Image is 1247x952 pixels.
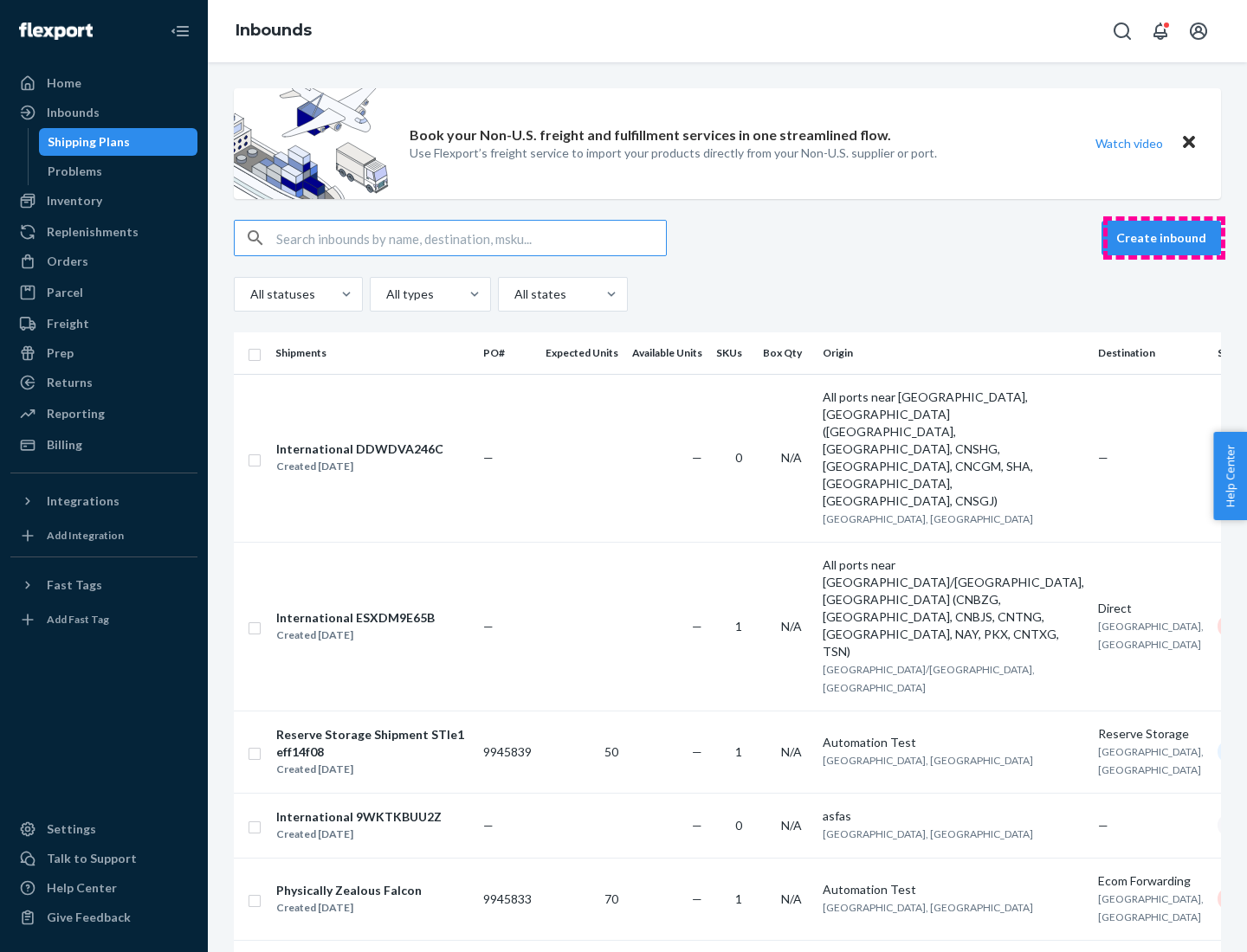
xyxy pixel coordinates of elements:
input: Search inbounds by name, destination, msku... [276,221,666,255]
button: Open Search Box [1105,14,1140,48]
div: Created [DATE] [276,826,442,843]
a: Inbounds [10,99,197,126]
button: Create inbound [1102,221,1221,255]
th: Available Units [625,332,709,374]
a: Returns [10,369,197,396]
span: 1 [735,891,742,906]
a: Add Integration [10,522,197,550]
button: Watch video [1084,131,1174,156]
a: Shipping Plans [39,128,198,156]
div: Help Center [47,879,117,897]
div: Home [47,74,81,92]
a: Inventory [10,187,197,215]
div: Add Fast Tag [47,612,109,627]
span: 1 [735,744,742,759]
div: Created [DATE] [276,458,443,475]
span: — [1098,450,1108,465]
span: [GEOGRAPHIC_DATA], [GEOGRAPHIC_DATA] [823,512,1033,525]
button: Fast Tags [10,571,197,599]
a: Replenishments [10,218,197,246]
th: Shipments [268,332,476,374]
span: — [692,891,702,906]
span: N/A [781,818,802,833]
div: Automation Test [823,734,1084,751]
a: Billing [10,431,197,459]
div: Physically Zealous Falcon [276,882,422,899]
div: Billing [47,436,82,453]
span: — [483,450,494,465]
span: [GEOGRAPHIC_DATA], [GEOGRAPHIC_DATA] [823,754,1033,767]
div: Reserve Storage [1098,725,1204,743]
div: Shipping Plans [48,133,130,151]
span: [GEOGRAPHIC_DATA], [GEOGRAPHIC_DATA] [823,827,1033,840]
a: Settings [10,815,197,843]
th: Origin [816,332,1091,374]
div: Created [DATE] [276,761,468,778]
span: — [692,744,702,759]
button: Open notifications [1143,14,1178,48]
div: Integrations [47,492,120,510]
span: Help Center [1213,432,1247,520]
a: Parcel [10,279,197,306]
th: PO# [476,332,539,374]
span: 0 [735,818,742,833]
div: asfas [823,807,1084,825]
div: Parcel [47,284,83,301]
div: Created [DATE] [276,899,422,917]
a: Reporting [10,400,197,428]
span: — [483,818,494,833]
div: International ESXDM9E65B [276,609,435,627]
span: N/A [781,891,802,906]
button: Close [1178,131,1200,156]
div: All ports near [GEOGRAPHIC_DATA], [GEOGRAPHIC_DATA] ([GEOGRAPHIC_DATA], [GEOGRAPHIC_DATA], CNSHG,... [823,389,1084,510]
span: [GEOGRAPHIC_DATA], [GEOGRAPHIC_DATA] [1098,745,1204,776]
div: Settings [47,820,96,838]
button: Open account menu [1181,14,1216,48]
div: Inbounds [47,104,100,121]
p: Use Flexport’s freight service to import your products directly from your Non-U.S. supplier or port. [410,145,937,162]
a: Orders [10,248,197,275]
span: 70 [604,891,618,906]
div: International 9WKTKBUU2Z [276,808,442,826]
div: Give Feedback [47,909,131,926]
div: Returns [47,374,93,391]
div: Talk to Support [47,850,137,867]
a: Inbounds [236,21,312,40]
td: 9945839 [476,711,539,793]
div: Replenishments [47,223,139,241]
span: [GEOGRAPHIC_DATA], [GEOGRAPHIC_DATA] [1098,892,1204,923]
button: Close Navigation [163,14,197,48]
div: Inventory [47,192,102,209]
td: 9945833 [476,858,539,940]
div: Automation Test [823,881,1084,898]
th: Destination [1091,332,1211,374]
div: International DDWDVA246C [276,441,443,458]
a: Home [10,69,197,97]
div: Reserve Storage Shipment STIe1eff14f08 [276,726,468,761]
div: Created [DATE] [276,627,435,644]
span: [GEOGRAPHIC_DATA], [GEOGRAPHIC_DATA] [823,901,1033,914]
span: — [483,619,494,634]
a: Help Center [10,874,197,902]
span: 0 [735,450,742,465]
span: — [692,818,702,833]
div: Ecom Forwarding [1098,872,1204,890]
span: N/A [781,619,802,634]
div: Orders [47,253,88,270]
span: 1 [735,619,742,634]
a: Prep [10,339,197,367]
button: Integrations [10,487,197,515]
img: Flexport logo [19,23,93,40]
span: N/A [781,744,802,759]
a: Problems [39,158,198,185]
span: — [692,619,702,634]
p: Book your Non-U.S. freight and fulfillment services in one streamlined flow. [410,125,891,145]
span: — [1098,818,1108,833]
a: Add Fast Tag [10,606,197,634]
input: All statuses [249,286,250,303]
span: 50 [604,744,618,759]
div: Reporting [47,405,105,422]
div: Problems [48,163,102,180]
div: Direct [1098,600,1204,617]
span: [GEOGRAPHIC_DATA], [GEOGRAPHIC_DATA] [1098,620,1204,651]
